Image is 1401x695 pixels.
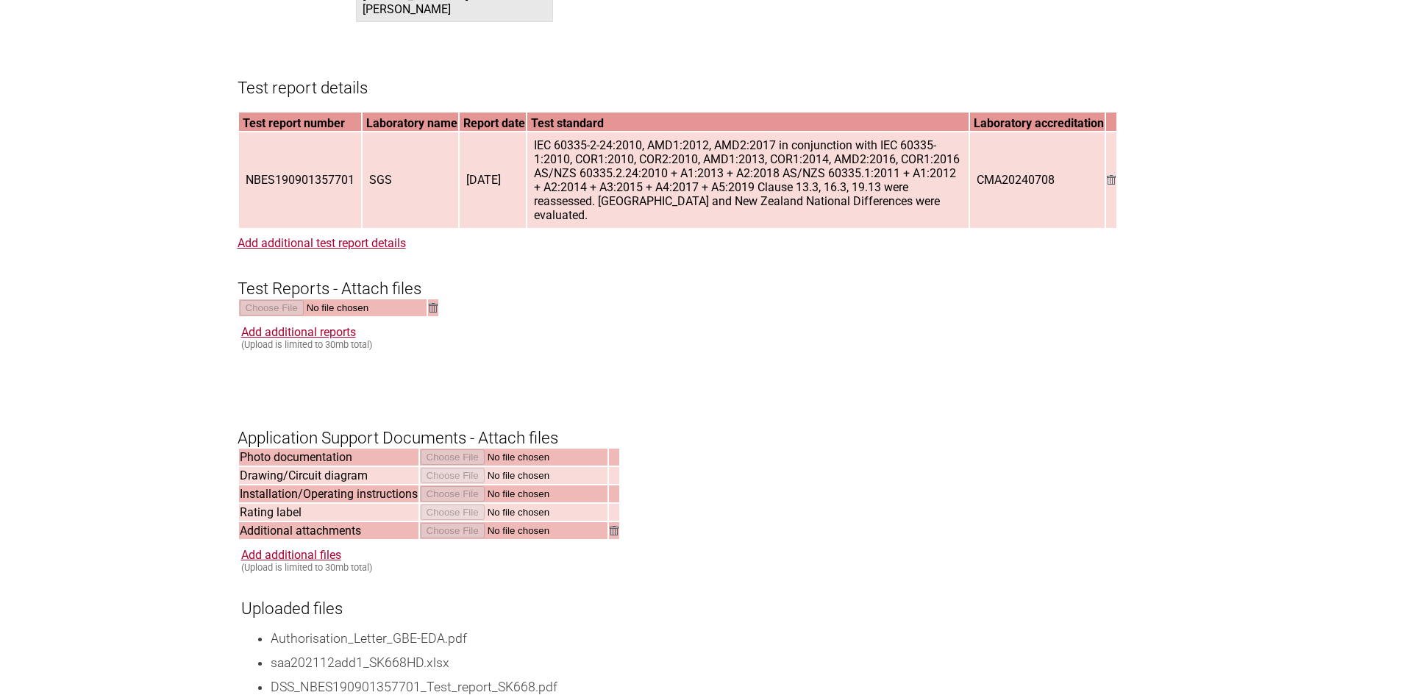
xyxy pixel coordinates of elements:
[239,485,418,502] td: Installation/Operating instructions
[460,168,507,192] span: [DATE]
[241,339,372,350] small: (Upload is limited to 30mb total)
[240,168,360,192] span: NBES190901357701
[271,654,1164,672] li: saa202112add1_SK668HD.xlsx
[610,526,618,535] img: Remove
[271,630,1164,648] li: Authorisation_Letter_GBE-EDA.pdf
[1107,175,1116,185] img: Remove
[239,522,418,539] td: Additional attachments
[528,133,968,227] span: IEC 60335-2-24:2010, AMD1:2012, AMD2:2017 in conjunction with IEC 60335-1:2010, COR1:2010, COR2:2...
[971,168,1060,192] span: CMA20240708
[241,584,1164,618] h3: Uploaded files
[970,113,1105,131] th: Laboratory accreditation
[239,504,418,521] td: Rating label
[363,113,458,131] th: Laboratory name
[527,113,969,131] th: Test standard
[238,53,1164,97] h3: Test report details
[238,236,406,250] a: Add additional test report details
[238,403,1164,447] h3: Application Support Documents - Attach files
[460,113,526,131] th: Report date
[239,467,418,484] td: Drawing/Circuit diagram
[238,254,1164,299] h3: Test Reports - Attach files
[239,449,418,466] td: Photo documentation
[241,548,341,562] a: Add additional files
[429,303,438,313] img: Remove
[241,325,356,339] a: Add additional reports
[239,113,361,131] th: Test report number
[363,168,398,192] span: SGS
[241,562,372,573] small: (Upload is limited to 30mb total)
